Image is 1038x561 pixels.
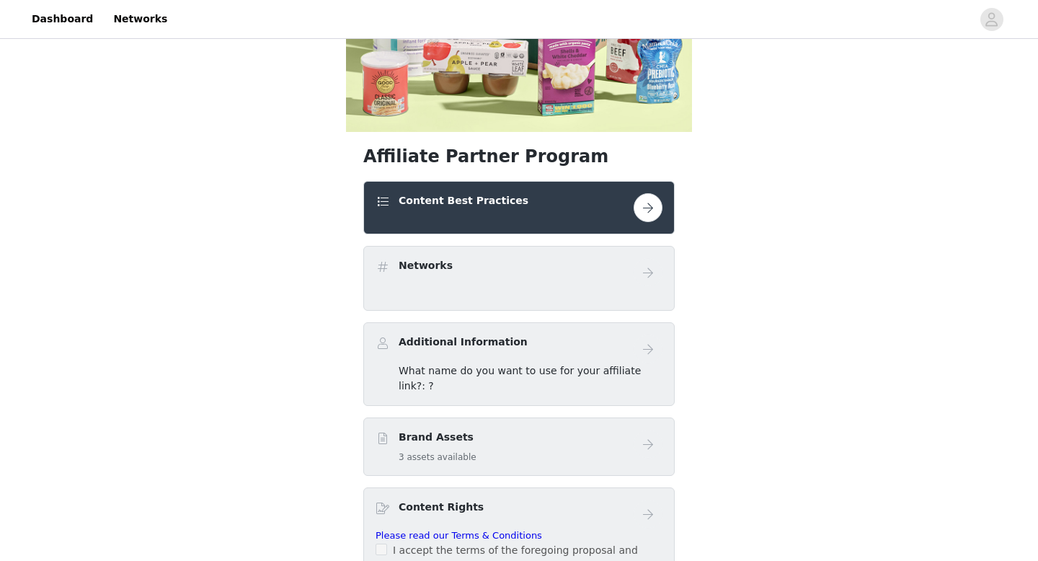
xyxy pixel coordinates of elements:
[399,335,528,350] h4: Additional Information
[363,246,675,311] div: Networks
[363,322,675,406] div: Additional Information
[363,418,675,476] div: Brand Assets
[399,430,476,445] h4: Brand Assets
[23,3,102,35] a: Dashboard
[399,193,528,208] h4: Content Best Practices
[399,500,484,515] h4: Content Rights
[399,365,641,392] span: What name do you want to use for your affiliate link?: ?
[399,451,476,464] h5: 3 assets available
[363,143,675,169] h1: Affiliate Partner Program
[105,3,176,35] a: Networks
[363,181,675,234] div: Content Best Practices
[399,258,453,273] h4: Networks
[376,530,542,541] a: Please read our Terms & Conditions
[985,8,998,31] div: avatar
